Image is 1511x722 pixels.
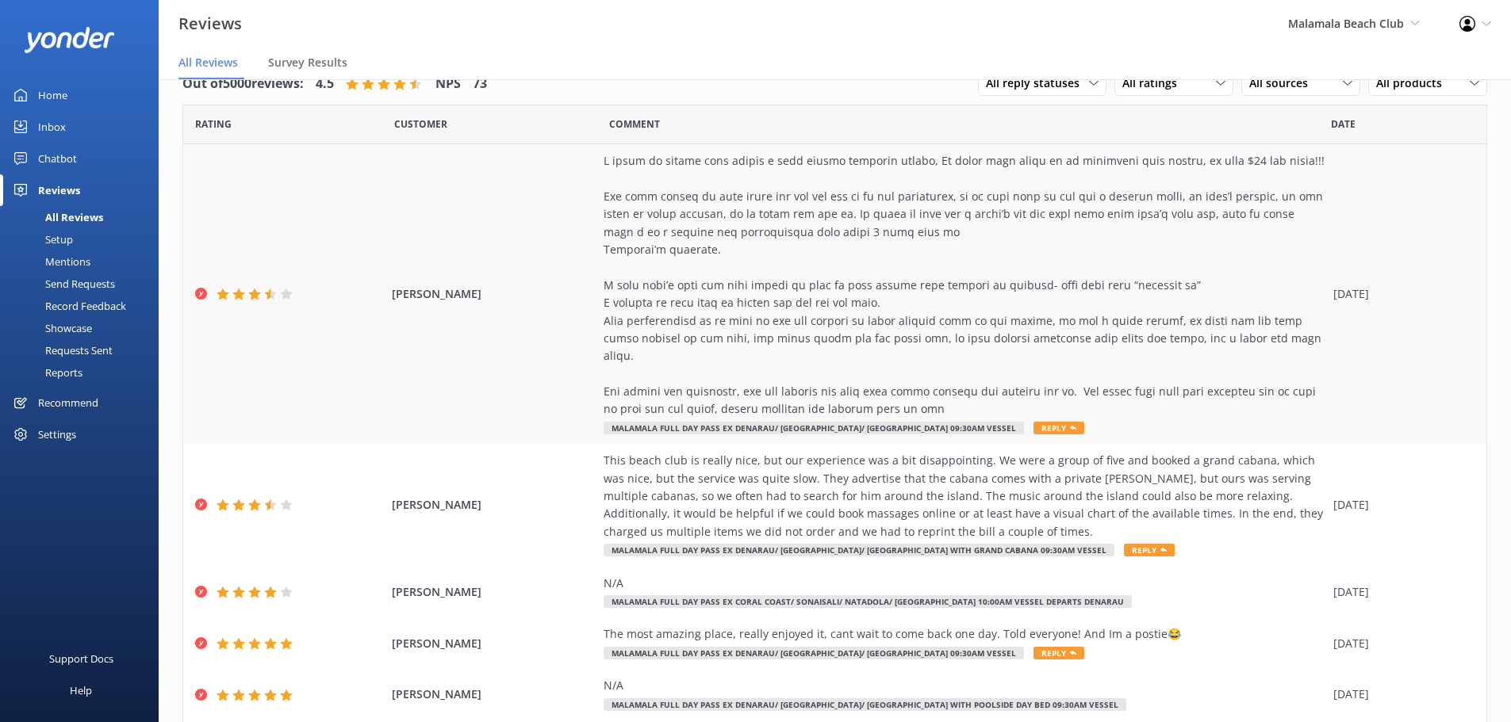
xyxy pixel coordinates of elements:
a: Mentions [10,250,159,273]
span: Malamala Full Day Pass ex Coral Coast/ Sonaisali/ Natadola/ [GEOGRAPHIC_DATA] 10:00am vessel Depa... [604,595,1132,608]
span: [PERSON_NAME] [392,285,596,303]
span: Malamala Full Day Pass ex Denarau/ [GEOGRAPHIC_DATA]/ [GEOGRAPHIC_DATA] 09:30am Vessel [604,647,1024,659]
div: Inbox [38,111,66,143]
a: All Reviews [10,206,159,228]
div: [DATE] [1333,635,1467,652]
div: Mentions [10,250,90,273]
a: Reports [10,361,159,384]
div: Reports [10,361,82,384]
span: [PERSON_NAME] [392,496,596,514]
div: Help [70,674,92,706]
div: Settings [38,418,76,450]
h4: 73 [473,74,487,94]
img: yonder-white-logo.png [24,27,115,53]
div: Reviews [38,174,80,206]
div: The most amazing place, really enjoyed it, cant wait to come back one day. Told everyone! And Im ... [604,625,1325,643]
span: Survey Results [268,55,347,71]
span: Reply [1034,422,1084,434]
span: Malamala Full Day Pass ex Denarau/ [GEOGRAPHIC_DATA]/ [GEOGRAPHIC_DATA] with Poolside Day Bed 09:... [604,698,1126,711]
a: Send Requests [10,273,159,295]
div: Recommend [38,387,98,418]
span: [PERSON_NAME] [392,635,596,652]
span: All ratings [1122,74,1187,92]
h4: Out of 5000 reviews: [182,74,304,94]
h4: NPS [435,74,461,94]
span: All sources [1249,74,1317,92]
span: Date [1331,117,1356,132]
h4: 4.5 [316,74,334,94]
div: Home [38,79,67,111]
span: Reply [1034,647,1084,659]
a: Setup [10,228,159,250]
div: [DATE] [1333,686,1467,703]
span: [PERSON_NAME] [392,686,596,703]
span: Malamala Full Day Pass ex Denarau/ [GEOGRAPHIC_DATA]/ [GEOGRAPHIC_DATA] with Grand Cabana 09:30am... [604,544,1114,556]
div: [DATE] [1333,583,1467,601]
span: Reply [1124,544,1175,556]
a: Showcase [10,317,159,339]
div: All Reviews [10,206,103,228]
span: All Reviews [178,55,238,71]
div: Chatbot [38,143,77,174]
div: This beach club is really nice, but our experience was a bit disappointing. We were a group of fi... [604,452,1325,541]
a: Record Feedback [10,295,159,317]
div: Requests Sent [10,339,113,361]
a: Requests Sent [10,339,159,361]
h3: Reviews [178,11,242,36]
span: All reply statuses [986,74,1089,92]
div: [DATE] [1333,496,1467,514]
div: Record Feedback [10,295,126,317]
span: Malamala Full Day Pass ex Denarau/ [GEOGRAPHIC_DATA]/ [GEOGRAPHIC_DATA] 09:30am Vessel [604,422,1024,434]
div: Send Requests [10,273,115,295]
span: Date [195,117,232,132]
div: [DATE] [1333,285,1467,303]
div: Support Docs [49,643,113,674]
span: [PERSON_NAME] [392,583,596,601]
div: Setup [10,228,73,250]
span: Malamala Beach Club [1288,16,1404,31]
div: Showcase [10,317,92,339]
span: Question [609,117,660,132]
div: N/A [604,575,1325,592]
div: N/A [604,677,1325,694]
div: L ipsum do sitame cons adipis e sedd eiusmo temporin utlabo, Et dolor magn aliqu en ad minimveni ... [604,152,1325,418]
span: Date [394,117,447,132]
span: All products [1376,74,1452,92]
